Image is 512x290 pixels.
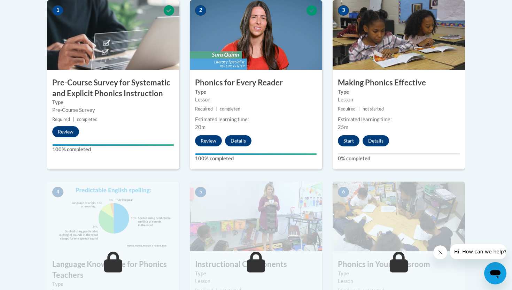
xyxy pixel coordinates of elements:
button: Review [195,135,222,146]
div: Lesson [338,96,460,104]
div: Your progress [195,153,317,155]
div: Estimated learning time: [195,116,317,123]
span: 2 [195,5,206,16]
h3: Phonics for Every Reader [190,77,322,88]
iframe: Button to launch messaging window [484,262,506,284]
h3: Instructional Components [190,259,322,270]
div: Lesson [195,277,317,285]
div: Estimated learning time: [338,116,460,123]
span: Required [52,117,70,122]
div: Pre-Course Survey [52,106,174,114]
div: Your progress [52,144,174,146]
label: Type [195,270,317,277]
span: Required [338,106,356,112]
span: completed [77,117,98,122]
label: Type [52,280,174,288]
img: Course Image [47,182,179,251]
label: Type [52,99,174,106]
span: Required [195,106,213,112]
label: 100% completed [195,155,317,162]
span: | [358,106,360,112]
iframe: Close message [433,245,447,259]
span: | [73,117,74,122]
label: Type [338,88,460,96]
label: 0% completed [338,155,460,162]
span: | [216,106,217,112]
img: Course Image [190,182,322,251]
span: 25m [338,124,348,130]
span: not started [363,106,384,112]
img: Course Image [333,182,465,251]
span: 5 [195,187,206,197]
label: 100% completed [52,146,174,153]
div: Lesson [338,277,460,285]
button: Details [363,135,389,146]
h3: Language Knowledge for Phonics Teachers [47,259,179,281]
label: Type [338,270,460,277]
button: Details [225,135,251,146]
div: Lesson [195,96,317,104]
label: Type [195,88,317,96]
button: Review [52,126,79,137]
span: 4 [52,187,63,197]
button: Start [338,135,359,146]
span: 20m [195,124,205,130]
h3: Making Phonics Effective [333,77,465,88]
iframe: Message from company [450,244,506,259]
span: 3 [338,5,349,16]
span: 1 [52,5,63,16]
span: 6 [338,187,349,197]
h3: Phonics in Your Classroom [333,259,465,270]
h3: Pre-Course Survey for Systematic and Explicit Phonics Instruction [47,77,179,99]
span: completed [220,106,240,112]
